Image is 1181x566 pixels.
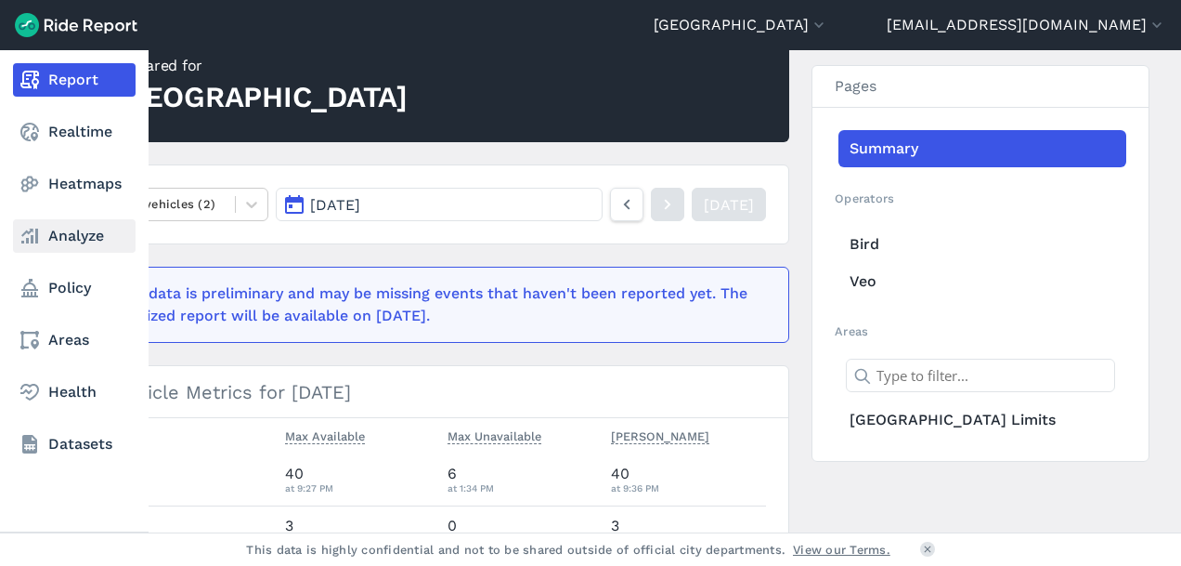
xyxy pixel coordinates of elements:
[611,515,767,548] div: 3
[448,532,596,548] div: at 9:49 PM
[692,188,766,221] a: [DATE]
[611,480,767,496] div: at 9:36 PM
[611,426,709,448] button: [PERSON_NAME]
[611,426,709,444] span: [PERSON_NAME]
[13,167,136,201] a: Heatmaps
[285,426,365,448] button: Max Available
[812,66,1149,108] h3: Pages
[835,190,1126,207] h2: Operators
[114,506,278,557] th: Veo
[835,322,1126,340] h2: Areas
[838,130,1126,167] a: Summary
[285,532,434,548] div: at 9:49 PM
[285,480,434,496] div: at 9:27 PM
[13,428,136,461] a: Datasets
[113,55,408,77] div: Prepared for
[13,271,136,305] a: Policy
[448,463,596,496] div: 6
[13,375,136,409] a: Health
[310,196,360,214] span: [DATE]
[793,541,890,559] a: View our Terms.
[13,115,136,149] a: Realtime
[448,480,596,496] div: at 1:34 PM
[13,63,136,97] a: Report
[448,426,541,448] button: Max Unavailable
[276,188,603,221] button: [DATE]
[285,426,365,444] span: Max Available
[15,13,137,37] img: Ride Report
[838,401,1126,439] a: [GEOGRAPHIC_DATA] Limits
[113,77,408,118] div: [GEOGRAPHIC_DATA]
[846,359,1115,392] input: Type to filter...
[92,366,788,418] h3: Vehicle Metrics for [DATE]
[13,323,136,357] a: Areas
[114,454,278,506] th: Bird
[114,283,755,327] div: This data is preliminary and may be missing events that haven't been reported yet. The finalized ...
[285,515,434,548] div: 3
[611,463,767,496] div: 40
[285,463,434,496] div: 40
[838,226,1126,263] a: Bird
[448,515,596,548] div: 0
[13,219,136,253] a: Analyze
[448,426,541,444] span: Max Unavailable
[887,14,1166,36] button: [EMAIL_ADDRESS][DOMAIN_NAME]
[611,532,767,548] div: at 9:49 PM
[654,14,828,36] button: [GEOGRAPHIC_DATA]
[838,263,1126,300] a: Veo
